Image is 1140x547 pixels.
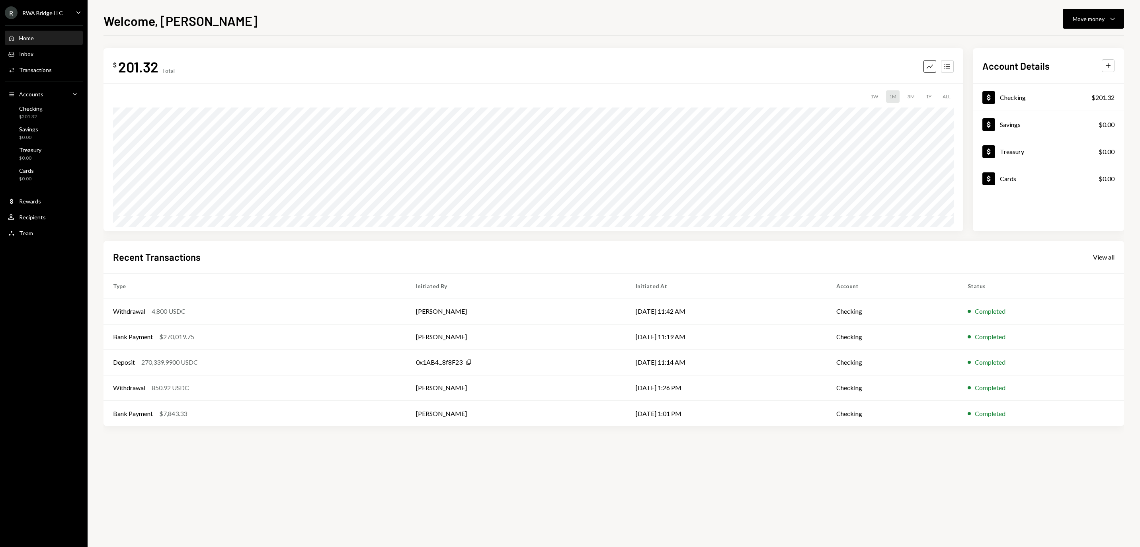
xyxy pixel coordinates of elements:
[19,134,38,141] div: $0.00
[159,409,187,418] div: $7,843.33
[5,6,18,19] div: R
[103,13,258,29] h1: Welcome, [PERSON_NAME]
[904,90,918,103] div: 3M
[5,165,83,184] a: Cards$0.00
[5,87,83,101] a: Accounts
[1000,94,1026,101] div: Checking
[19,176,34,182] div: $0.00
[1000,148,1024,155] div: Treasury
[975,332,1005,342] div: Completed
[886,90,900,103] div: 1M
[19,51,33,57] div: Inbox
[113,332,153,342] div: Bank Payment
[975,409,1005,418] div: Completed
[5,226,83,240] a: Team
[113,358,135,367] div: Deposit
[626,299,827,324] td: [DATE] 11:42 AM
[19,198,41,205] div: Rewards
[152,383,189,393] div: 850.92 USDC
[975,358,1005,367] div: Completed
[22,10,63,16] div: RWA Bridge LLC
[626,375,827,400] td: [DATE] 1:26 PM
[973,111,1124,138] a: Savings$0.00
[958,273,1124,299] th: Status
[827,299,958,324] td: Checking
[626,324,827,350] td: [DATE] 11:19 AM
[1099,174,1115,184] div: $0.00
[113,409,153,418] div: Bank Payment
[5,210,83,224] a: Recipients
[626,273,827,299] th: Initiated At
[5,31,83,45] a: Home
[1073,15,1105,23] div: Move money
[19,113,43,120] div: $201.32
[416,358,463,367] div: 0x1AB4...8f8F23
[5,144,83,163] a: Treasury$0.00
[626,400,827,426] td: [DATE] 1:01 PM
[159,332,194,342] div: $270,019.75
[103,273,406,299] th: Type
[19,167,34,174] div: Cards
[975,383,1005,393] div: Completed
[5,47,83,61] a: Inbox
[982,59,1050,72] h2: Account Details
[973,165,1124,192] a: Cards$0.00
[973,138,1124,165] a: Treasury$0.00
[113,250,201,264] h2: Recent Transactions
[827,350,958,375] td: Checking
[19,230,33,236] div: Team
[827,375,958,400] td: Checking
[19,91,43,98] div: Accounts
[19,126,38,133] div: Savings
[1099,120,1115,129] div: $0.00
[141,358,198,367] div: 270,339.9900 USDC
[113,383,145,393] div: Withdrawal
[162,67,175,74] div: Total
[19,35,34,41] div: Home
[19,66,52,73] div: Transactions
[626,350,827,375] td: [DATE] 11:14 AM
[406,299,626,324] td: [PERSON_NAME]
[1091,93,1115,102] div: $201.32
[1000,121,1021,128] div: Savings
[1063,9,1124,29] button: Move money
[1093,252,1115,261] a: View all
[152,307,185,316] div: 4,800 USDC
[19,155,41,162] div: $0.00
[5,63,83,77] a: Transactions
[1099,147,1115,156] div: $0.00
[5,103,83,122] a: Checking$201.32
[973,84,1124,111] a: Checking$201.32
[406,400,626,426] td: [PERSON_NAME]
[827,400,958,426] td: Checking
[1093,253,1115,261] div: View all
[5,194,83,208] a: Rewards
[867,90,881,103] div: 1W
[939,90,954,103] div: ALL
[827,273,958,299] th: Account
[1000,175,1016,182] div: Cards
[19,147,41,153] div: Treasury
[923,90,935,103] div: 1Y
[406,273,626,299] th: Initiated By
[406,375,626,400] td: [PERSON_NAME]
[113,307,145,316] div: Withdrawal
[406,324,626,350] td: [PERSON_NAME]
[19,105,43,112] div: Checking
[19,214,46,221] div: Recipients
[975,307,1005,316] div: Completed
[827,324,958,350] td: Checking
[113,61,117,69] div: $
[118,58,158,76] div: 201.32
[5,123,83,143] a: Savings$0.00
